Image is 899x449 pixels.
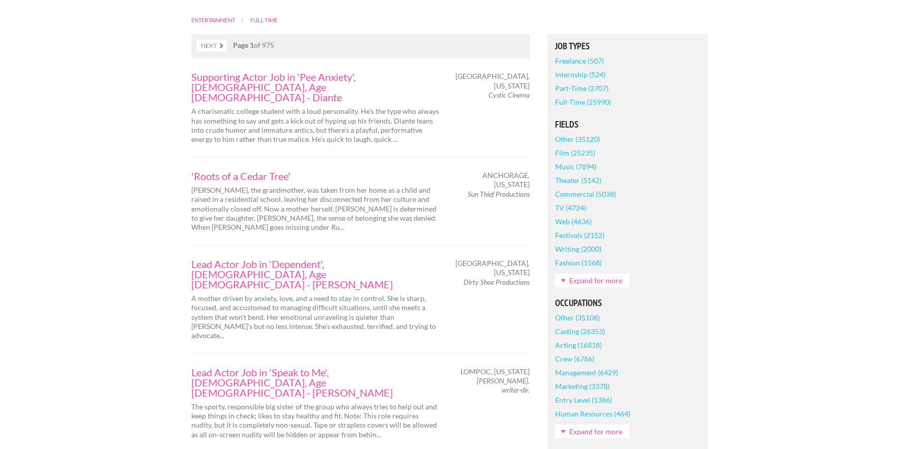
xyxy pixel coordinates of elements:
[191,171,441,181] a: 'Roots of a Cedar Tree'
[488,91,530,99] em: Cystic Cinema
[191,294,441,340] p: A mother driven by anxiety, love, and a need to stay in control. She is sharp, focused, and accus...
[191,72,441,102] a: Supporting Actor Job in 'Pee Anxiety', [DEMOGRAPHIC_DATA], Age [DEMOGRAPHIC_DATA] - Diante
[191,17,235,23] a: Entertainment
[463,278,530,286] em: Dirty Shoe Productions
[460,367,530,376] span: Lompoc, [US_STATE]
[555,366,618,379] a: Management (6429)
[555,324,605,338] a: Casting (26353)
[555,228,604,242] a: Festivals (2152)
[191,186,441,232] p: [PERSON_NAME], the grandmother, was taken from her home as a child and raised in a residential sc...
[555,352,594,366] a: Crew (6786)
[191,34,530,57] nav: of 975
[555,146,595,160] a: Film (25235)
[191,367,441,398] a: Lead Actor Job in 'Speak to Me', [DEMOGRAPHIC_DATA], Age [DEMOGRAPHIC_DATA] - [PERSON_NAME]
[555,425,629,438] a: Expand for more
[555,201,586,215] a: TV (4724)
[555,256,602,270] a: Fashion (1568)
[197,40,227,51] a: Next
[555,95,611,109] a: Full-Time (25990)
[555,242,601,256] a: Writing (2000)
[555,407,630,421] a: Human Resources (464)
[555,311,600,324] a: Other (35108)
[455,259,530,277] span: [GEOGRAPHIC_DATA], [US_STATE]
[555,160,596,173] a: Music (7894)
[191,107,441,144] p: A charismatic college student with a loud personality. He’s the type who always has something to ...
[555,393,612,407] a: Entry Level (1386)
[555,173,601,187] a: Theater (5142)
[555,42,700,51] h5: Job Types
[555,81,608,95] a: Part-Time (2707)
[555,68,605,81] a: Internship (524)
[555,215,592,228] a: Web (4636)
[233,41,254,49] strong: Page 1
[458,171,530,189] span: Anchorage, [US_STATE]
[468,190,530,198] em: Sun Thief Productions
[191,259,441,289] a: Lead Actor Job in 'Dependent', [DEMOGRAPHIC_DATA], Age [DEMOGRAPHIC_DATA] - [PERSON_NAME]
[191,402,441,439] p: The sporty, responsible big sister of the group who always tries to help out and keep things in c...
[555,274,629,287] a: Expand for more
[555,379,610,393] a: Marketing (3378)
[555,54,604,68] a: Freelance (507)
[555,338,602,352] a: Acting (16818)
[555,187,616,201] a: Commercial (5038)
[555,132,600,146] a: Other (35120)
[250,17,277,23] a: Full-Time
[477,376,530,394] em: [PERSON_NAME], writer-dir.
[455,72,530,90] span: [GEOGRAPHIC_DATA], [US_STATE]
[555,120,700,129] h5: Fields
[555,298,700,308] h5: Occupations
